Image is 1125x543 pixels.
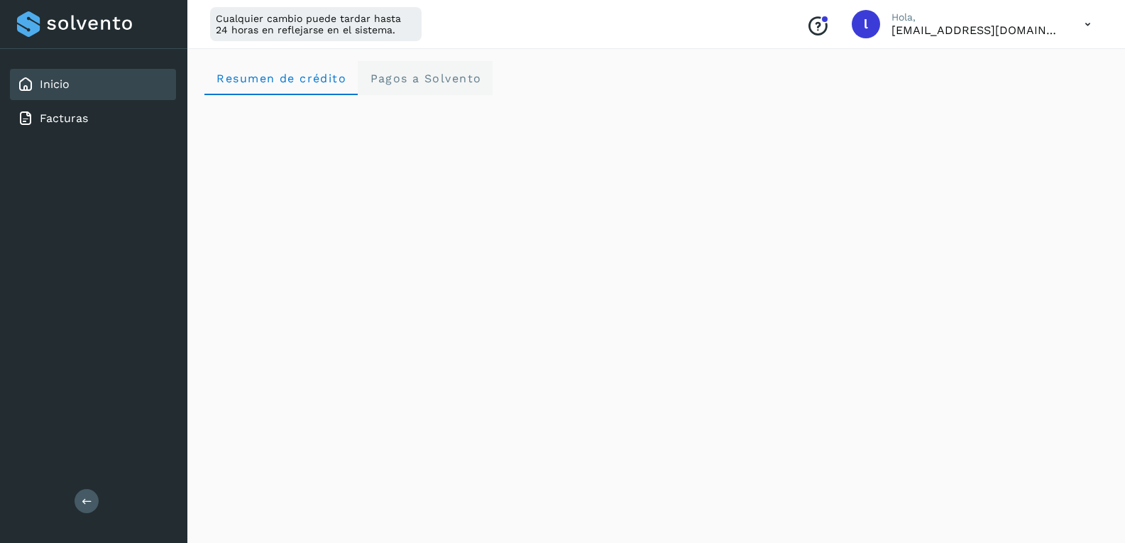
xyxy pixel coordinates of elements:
[369,72,481,85] span: Pagos a Solvento
[10,103,176,134] div: Facturas
[40,111,88,125] a: Facturas
[891,23,1062,37] p: lmedina_ferrusquia@hotmail.com
[40,77,70,91] a: Inicio
[891,11,1062,23] p: Hola,
[10,69,176,100] div: Inicio
[216,72,346,85] span: Resumen de crédito
[210,7,422,41] div: Cualquier cambio puede tardar hasta 24 horas en reflejarse en el sistema.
